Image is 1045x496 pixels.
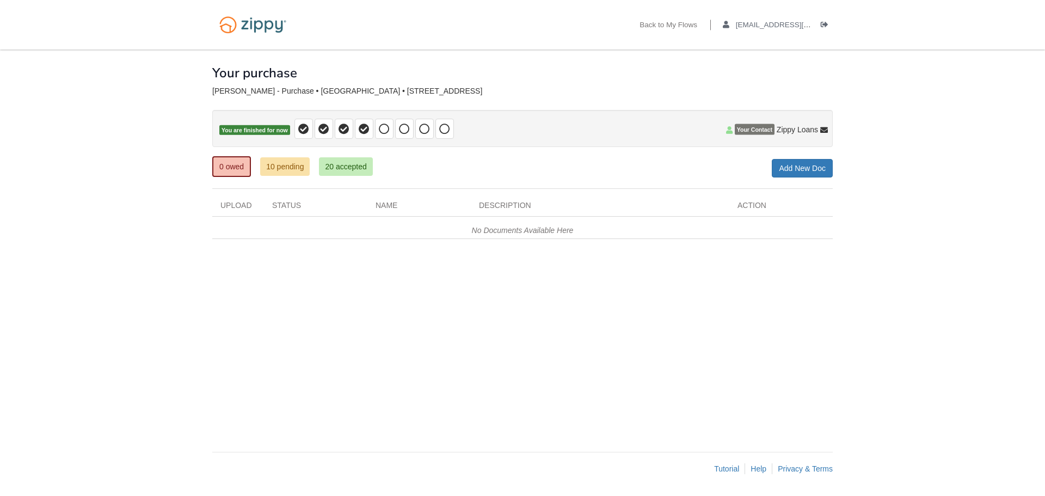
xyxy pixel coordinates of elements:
a: Tutorial [714,464,739,473]
a: 10 pending [260,157,310,176]
a: Log out [821,21,833,32]
em: No Documents Available Here [472,226,574,235]
a: 0 owed [212,156,251,177]
span: Zippy Loans [777,124,818,135]
a: Add New Doc [772,159,833,177]
div: Name [367,200,471,216]
a: 20 accepted [319,157,372,176]
a: Back to My Flows [640,21,697,32]
img: Logo [212,11,293,39]
a: edit profile [723,21,860,32]
h1: Your purchase [212,66,297,80]
span: sphawes1@gmail.com [736,21,860,29]
div: Description [471,200,729,216]
div: Action [729,200,833,216]
div: Status [264,200,367,216]
div: Upload [212,200,264,216]
a: Help [751,464,766,473]
span: Your Contact [735,124,774,135]
span: You are finished for now [219,125,290,136]
a: Privacy & Terms [778,464,833,473]
div: [PERSON_NAME] - Purchase • [GEOGRAPHIC_DATA] • [STREET_ADDRESS] [212,87,833,96]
